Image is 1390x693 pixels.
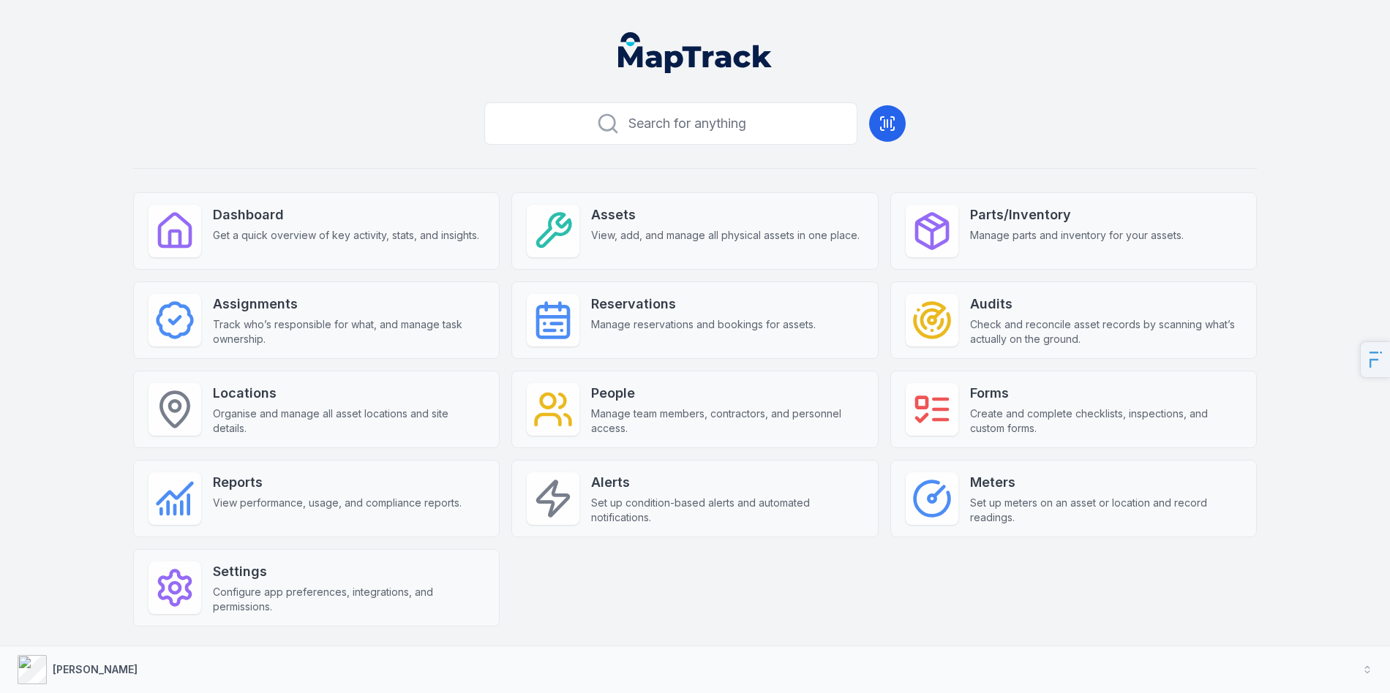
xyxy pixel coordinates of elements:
[591,317,816,332] span: Manage reservations and bookings for assets.
[970,317,1241,346] span: Check and reconcile asset records by scanning what’s actually on the ground.
[591,294,816,314] strong: Reservations
[213,496,462,510] span: View performance, usage, and compliance reports.
[133,549,500,626] a: SettingsConfigure app preferences, integrations, and permissions.
[628,113,746,134] span: Search for anything
[970,228,1184,243] span: Manage parts and inventory for your assets.
[133,371,500,448] a: LocationsOrganise and manage all asset locations and site details.
[133,281,500,359] a: AssignmentsTrack who’s responsible for what, and manage task ownership.
[970,496,1241,525] span: Set up meters on an asset or location and record readings.
[595,32,795,73] nav: Global
[213,406,484,436] span: Organise and manage all asset locations and site details.
[890,371,1257,448] a: FormsCreate and complete checklists, inspections, and custom forms.
[213,472,462,493] strong: Reports
[213,383,484,404] strong: Locations
[53,663,138,675] strong: [PERSON_NAME]
[591,383,863,404] strong: People
[213,205,479,225] strong: Dashboard
[890,281,1257,359] a: AuditsCheck and reconcile asset records by scanning what’s actually on the ground.
[484,102,857,145] button: Search for anything
[213,561,484,582] strong: Settings
[511,281,878,359] a: ReservationsManage reservations and bookings for assets.
[213,317,484,346] span: Track who’s responsible for what, and manage task ownership.
[213,228,479,243] span: Get a quick overview of key activity, stats, and insights.
[133,192,500,270] a: DashboardGet a quick overview of key activity, stats, and insights.
[133,460,500,537] a: ReportsView performance, usage, and compliance reports.
[591,406,863,436] span: Manage team members, contractors, and personnel access.
[591,496,863,525] span: Set up condition-based alerts and automated notifications.
[591,205,860,225] strong: Assets
[511,460,878,537] a: AlertsSet up condition-based alerts and automated notifications.
[213,585,484,614] span: Configure app preferences, integrations, and permissions.
[970,383,1241,404] strong: Forms
[970,472,1241,493] strong: Meters
[890,192,1257,270] a: Parts/InventoryManage parts and inventory for your assets.
[970,294,1241,314] strong: Audits
[591,472,863,493] strong: Alerts
[970,406,1241,436] span: Create and complete checklists, inspections, and custom forms.
[970,205,1184,225] strong: Parts/Inventory
[511,192,878,270] a: AssetsView, add, and manage all physical assets in one place.
[591,228,860,243] span: View, add, and manage all physical assets in one place.
[890,460,1257,537] a: MetersSet up meters on an asset or location and record readings.
[511,371,878,448] a: PeopleManage team members, contractors, and personnel access.
[213,294,484,314] strong: Assignments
